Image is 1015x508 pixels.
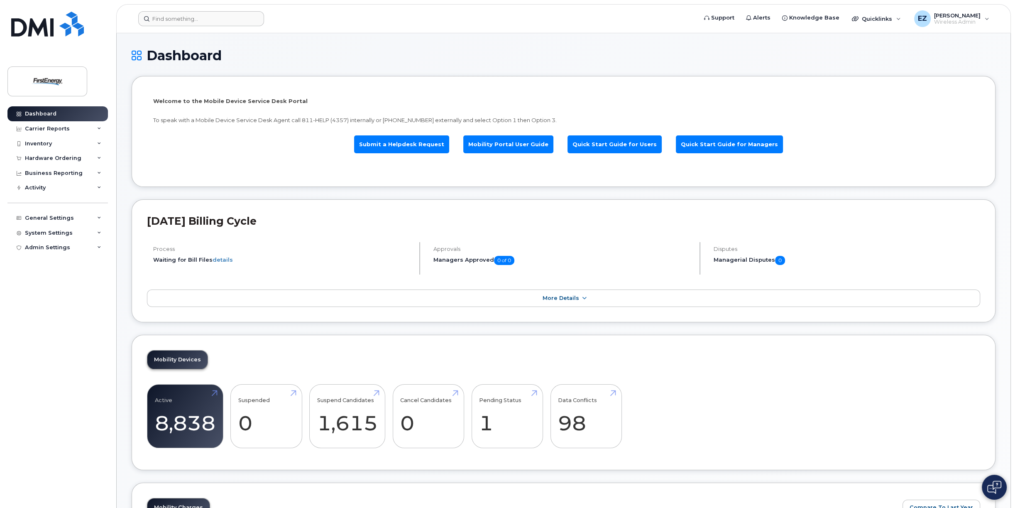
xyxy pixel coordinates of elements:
[775,256,785,265] span: 0
[494,256,514,265] span: 0 of 0
[676,135,783,153] a: Quick Start Guide for Managers
[400,389,456,444] a: Cancel Candidates 0
[238,389,294,444] a: Suspended 0
[433,246,692,252] h4: Approvals
[558,389,614,444] a: Data Conflicts 98
[147,215,980,227] h2: [DATE] Billing Cycle
[354,135,449,153] a: Submit a Helpdesk Request
[543,295,579,301] span: More Details
[479,389,535,444] a: Pending Status 1
[433,256,692,265] h5: Managers Approved
[153,97,974,105] p: Welcome to the Mobile Device Service Desk Portal
[213,256,233,263] a: details
[132,48,995,63] h1: Dashboard
[714,246,980,252] h4: Disputes
[153,246,412,252] h4: Process
[153,256,412,264] li: Waiting for Bill Files
[317,389,378,444] a: Suspend Candidates 1,615
[153,116,974,124] p: To speak with a Mobile Device Service Desk Agent call 811-HELP (4357) internally or [PHONE_NUMBER...
[714,256,980,265] h5: Managerial Disputes
[463,135,553,153] a: Mobility Portal User Guide
[155,389,215,444] a: Active 8,838
[147,351,208,369] a: Mobility Devices
[987,481,1001,494] img: Open chat
[567,135,662,153] a: Quick Start Guide for Users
